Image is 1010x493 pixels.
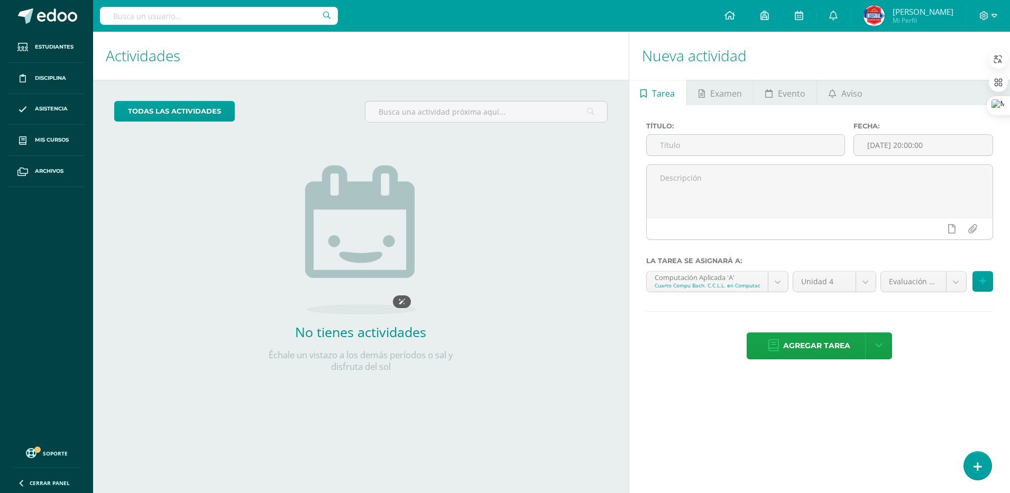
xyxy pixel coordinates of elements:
[8,63,85,94] a: Disciplina
[754,80,816,105] a: Evento
[893,16,953,25] span: Mi Perfil
[8,32,85,63] a: Estudiantes
[30,479,70,487] span: Cerrar panel
[365,101,607,122] input: Busca una actividad próxima aquí...
[817,80,874,105] a: Aviso
[305,165,416,314] img: no_activities.png
[100,7,338,25] input: Busca un usuario...
[793,272,876,292] a: Unidad 4
[646,257,993,265] label: La tarea se asignará a:
[687,80,753,105] a: Examen
[43,450,68,457] span: Soporte
[889,272,938,292] span: Evaluación de Bimestre (40.0%)
[710,81,742,106] span: Examen
[8,156,85,187] a: Archivos
[778,81,805,106] span: Evento
[655,272,760,282] div: Computación Aplicada 'A'
[114,101,235,122] a: todas las Actividades
[8,94,85,125] a: Asistencia
[629,80,686,105] a: Tarea
[647,135,844,155] input: Título
[35,43,74,51] span: Estudiantes
[854,135,993,155] input: Fecha de entrega
[893,6,953,17] span: [PERSON_NAME]
[853,122,993,130] label: Fecha:
[652,81,675,106] span: Tarea
[8,125,85,156] a: Mis cursos
[864,5,885,26] img: 5b05793df8038e2f74dd67e63a03d3f6.png
[13,445,80,460] a: Soporte
[255,349,466,373] p: Échale un vistazo a los demás períodos o sal y disfruta del sol
[801,272,848,292] span: Unidad 4
[642,32,997,80] h1: Nueva actividad
[647,272,788,292] a: Computación Aplicada 'A'Cuarto Compu Bach. C.C.L.L. en Computación
[881,272,966,292] a: Evaluación de Bimestre (40.0%)
[106,32,616,80] h1: Actividades
[35,167,63,175] span: Archivos
[35,136,69,144] span: Mis cursos
[35,105,68,113] span: Asistencia
[255,323,466,341] h2: No tienes actividades
[655,282,760,289] div: Cuarto Compu Bach. C.C.L.L. en Computación
[783,333,850,359] span: Agregar tarea
[35,74,66,82] span: Disciplina
[841,81,862,106] span: Aviso
[646,122,845,130] label: Título:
